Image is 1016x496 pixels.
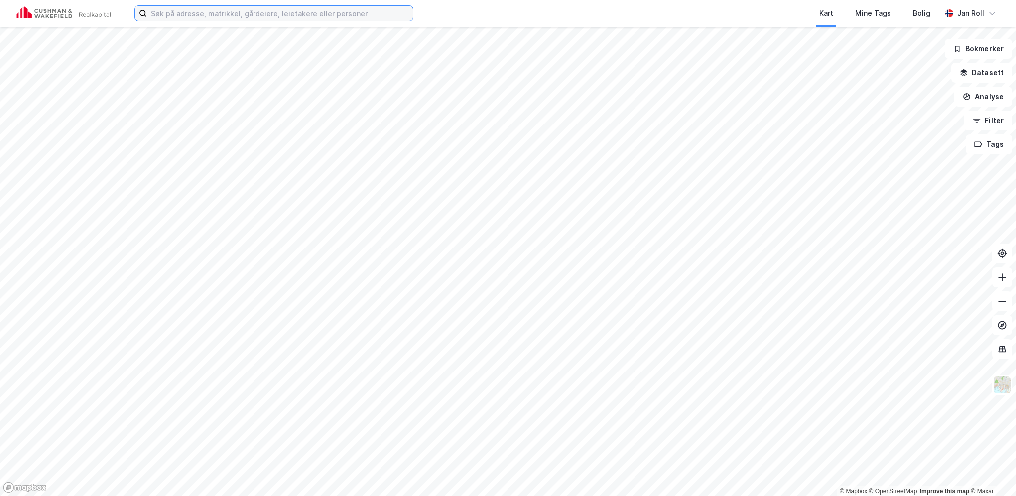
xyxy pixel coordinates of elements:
a: Mapbox [840,488,867,495]
button: Datasett [951,63,1012,83]
img: Z [993,375,1012,394]
img: cushman-wakefield-realkapital-logo.202ea83816669bd177139c58696a8fa1.svg [16,6,111,20]
div: Jan Roll [957,7,984,19]
div: Kontrollprogram for chat [966,448,1016,496]
div: Bolig [913,7,930,19]
div: Kart [819,7,833,19]
iframe: Chat Widget [966,448,1016,496]
button: Analyse [954,87,1012,107]
a: OpenStreetMap [869,488,917,495]
button: Filter [964,111,1012,130]
a: Mapbox homepage [3,482,47,493]
button: Tags [966,134,1012,154]
a: Improve this map [920,488,969,495]
div: Mine Tags [855,7,891,19]
button: Bokmerker [945,39,1012,59]
input: Søk på adresse, matrikkel, gårdeiere, leietakere eller personer [147,6,413,21]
